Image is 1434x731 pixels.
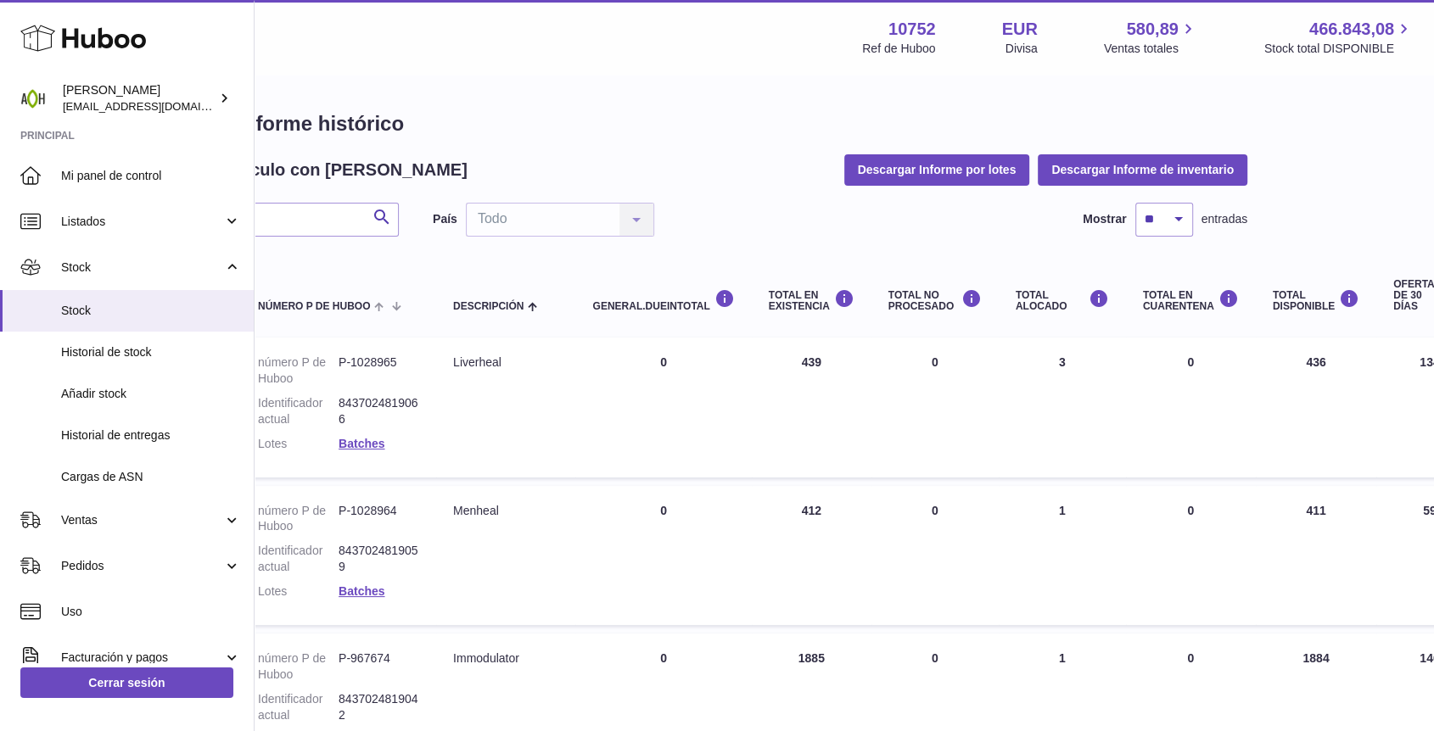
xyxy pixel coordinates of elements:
span: Añadir stock [61,386,241,402]
div: Liverheal [453,354,558,371]
dd: P-967674 [339,650,419,683]
span: Ventas [61,512,223,528]
h1: Mi Huboo – Informe histórico [122,110,1247,137]
h2: Historial del artículo con [PERSON_NAME] [122,159,468,181]
span: Mi panel de control [61,168,241,184]
div: Divisa [1005,41,1038,57]
td: 412 [752,486,871,625]
dt: número P de Huboo [258,503,339,535]
span: 0 [1187,355,1194,369]
div: general.dueInTotal [592,289,734,312]
dd: P-1028964 [339,503,419,535]
div: Total DISPONIBLE [1273,289,1359,312]
span: número P de Huboo [258,301,370,312]
td: 1 [999,486,1126,625]
span: 580,89 [1127,18,1179,41]
span: Facturación y pagos [61,650,223,666]
span: Stock [61,259,223,276]
dt: Lotes [258,583,339,600]
dt: Identificador actual [258,543,339,575]
a: 580,89 Ventas totales [1104,18,1198,57]
button: Descargar Informe de inventario [1038,154,1247,185]
span: 0 [1187,504,1194,517]
dd: 8437024819066 [339,395,419,427]
div: Total en EXISTENCIA [769,289,854,312]
td: 0 [871,486,999,625]
td: 0 [575,338,751,477]
dt: número P de Huboo [258,650,339,683]
div: [PERSON_NAME] [63,82,216,114]
span: 0 [1187,651,1194,665]
div: Total NO PROCESADO [888,289,982,312]
span: 466.843,08 [1309,18,1394,41]
td: 0 [871,338,999,477]
span: Descripción [453,301,524,312]
div: Total ALOCADO [1016,289,1109,312]
td: 411 [1256,486,1376,625]
label: País [433,211,457,227]
span: Historial de stock [61,344,241,360]
td: 3 [999,338,1126,477]
span: Listados [61,214,223,230]
span: Stock [61,303,241,319]
a: 466.843,08 Stock total DISPONIBLE [1264,18,1414,57]
span: entradas [1202,211,1247,227]
a: Batches [339,584,384,598]
span: Uso [61,604,241,620]
span: [EMAIL_ADDRESS][DOMAIN_NAME] [63,99,249,113]
dd: 8437024819059 [339,543,419,575]
dt: número P de Huboo [258,354,339,387]
a: Cerrar sesión [20,667,233,698]
div: Immodulator [453,650,558,667]
span: Historial de entregas [61,427,241,444]
span: Ventas totales [1104,41,1198,57]
td: 0 [575,486,751,625]
dt: Identificador actual [258,691,339,723]
dd: P-1028965 [339,354,419,387]
label: Mostrar [1083,211,1126,227]
dt: Identificador actual [258,395,339,427]
img: info@adaptohealue.com [20,86,46,111]
div: Total en CUARENTENA [1143,289,1239,312]
button: Descargar Informe por lotes [844,154,1030,185]
span: Stock total DISPONIBLE [1264,41,1414,57]
strong: 10752 [888,18,936,41]
dd: 8437024819042 [339,691,419,723]
strong: EUR [1002,18,1038,41]
div: Menheal [453,503,558,519]
div: Ref de Huboo [862,41,935,57]
td: 436 [1256,338,1376,477]
span: Pedidos [61,558,223,574]
span: Cargas de ASN [61,469,241,485]
dt: Lotes [258,436,339,452]
td: 439 [752,338,871,477]
a: Batches [339,437,384,450]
